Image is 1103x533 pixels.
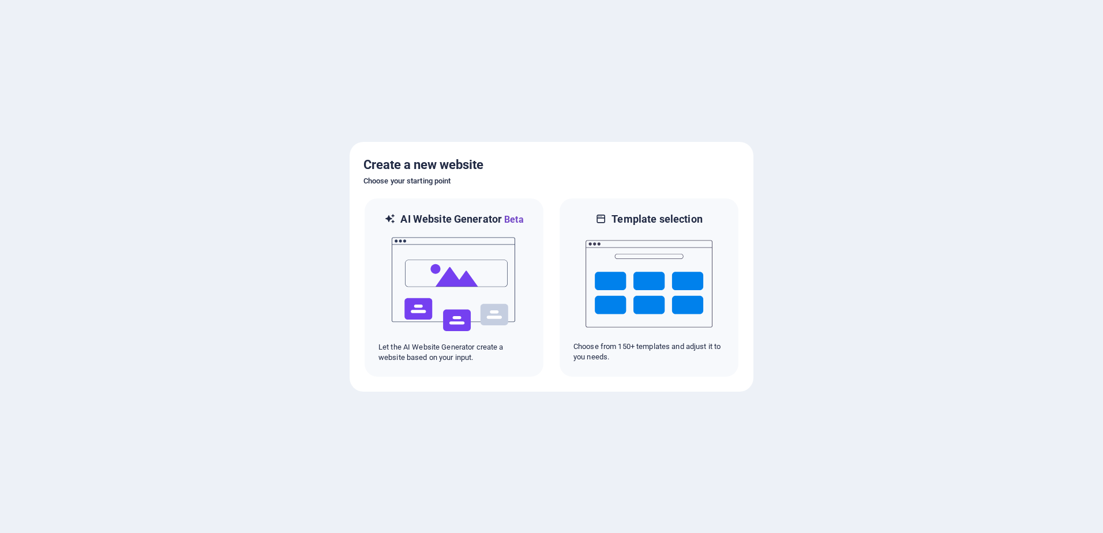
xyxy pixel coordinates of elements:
[363,174,740,188] h6: Choose your starting point
[573,341,725,362] p: Choose from 150+ templates and adjust it to you needs.
[391,227,517,342] img: ai
[558,197,740,378] div: Template selectionChoose from 150+ templates and adjust it to you needs.
[611,212,702,226] h6: Template selection
[363,197,545,378] div: AI Website GeneratorBetaaiLet the AI Website Generator create a website based on your input.
[363,156,740,174] h5: Create a new website
[378,342,530,363] p: Let the AI Website Generator create a website based on your input.
[502,214,524,225] span: Beta
[400,212,523,227] h6: AI Website Generator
